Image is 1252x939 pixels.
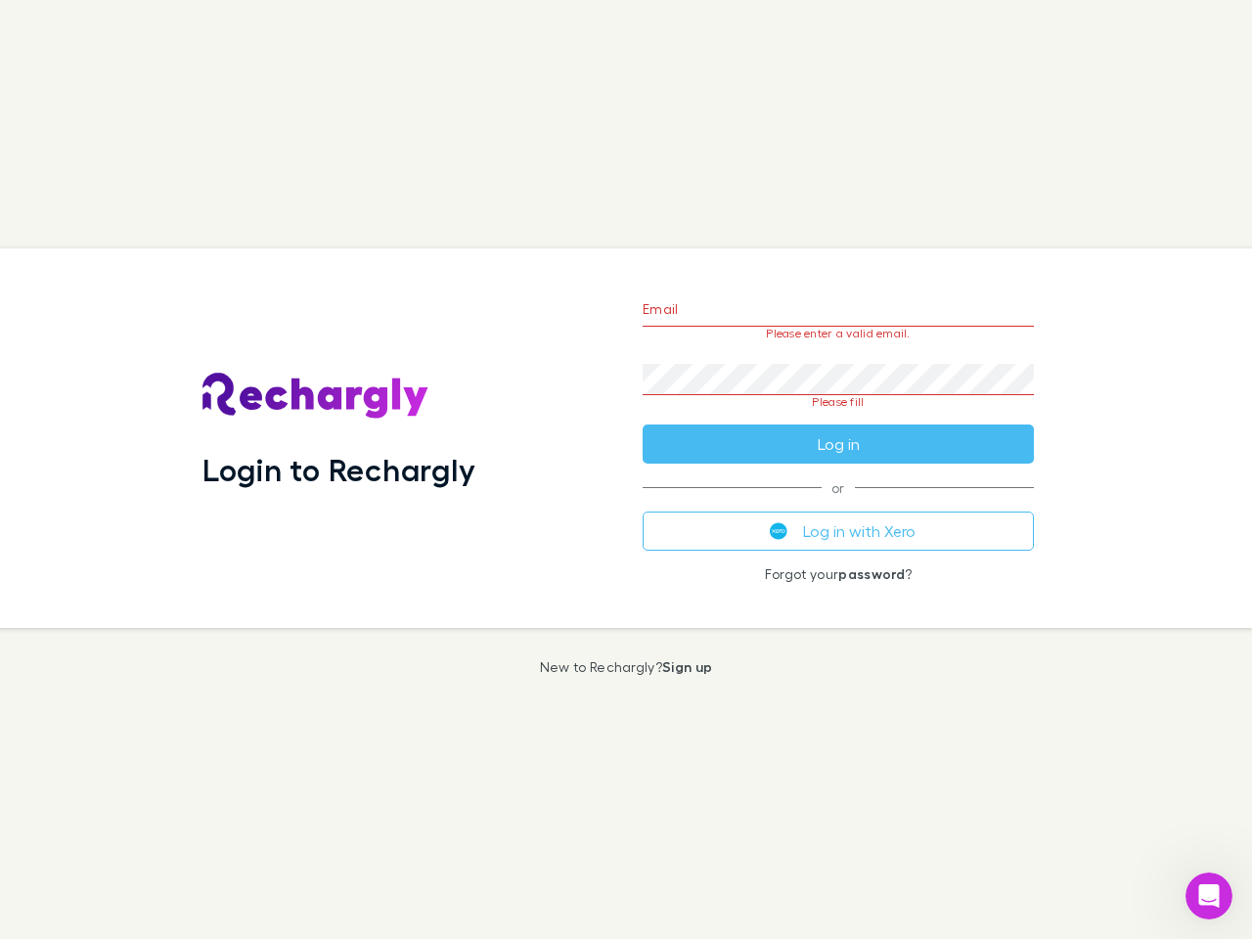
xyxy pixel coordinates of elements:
[1185,872,1232,919] iframe: Intercom live chat
[202,451,475,488] h1: Login to Rechargly
[662,658,712,675] a: Sign up
[770,522,787,540] img: Xero's logo
[838,565,905,582] a: password
[643,487,1034,488] span: or
[643,566,1034,582] p: Forgot your ?
[202,373,429,420] img: Rechargly's Logo
[643,425,1034,464] button: Log in
[643,512,1034,551] button: Log in with Xero
[540,659,713,675] p: New to Rechargly?
[643,327,1034,340] p: Please enter a valid email.
[643,395,1034,409] p: Please fill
